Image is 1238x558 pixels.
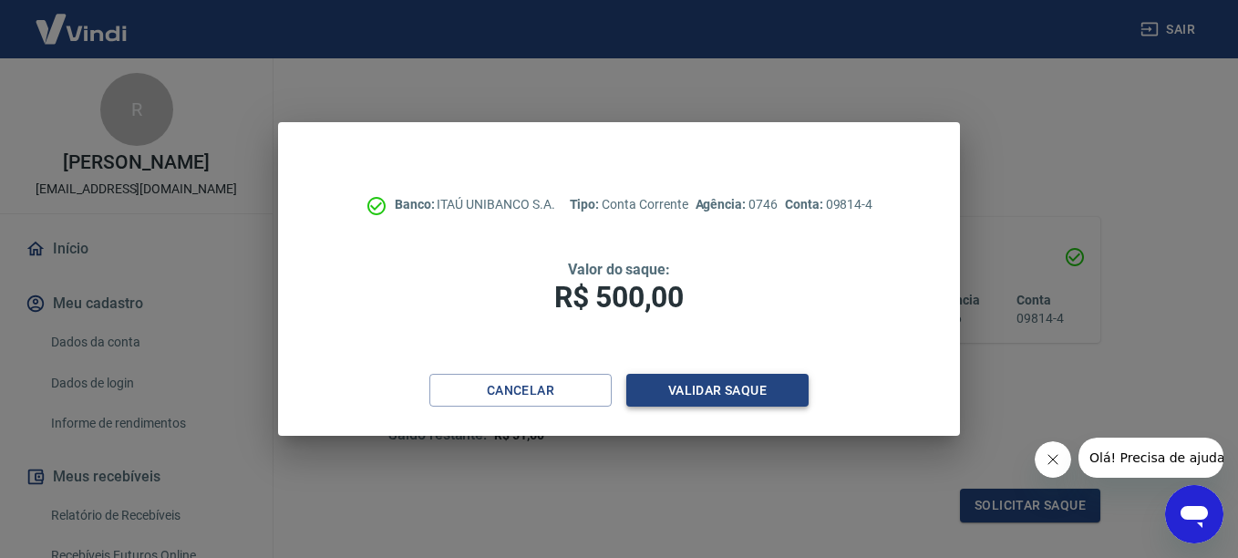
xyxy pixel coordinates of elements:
p: Conta Corrente [570,195,688,214]
button: Validar saque [626,374,809,408]
iframe: Mensagem da empresa [1078,438,1223,478]
p: ITAÚ UNIBANCO S.A. [395,195,555,214]
iframe: Botão para abrir a janela de mensagens [1165,485,1223,543]
span: Agência: [696,197,749,212]
span: Valor do saque: [568,261,670,278]
button: Cancelar [429,374,612,408]
span: Olá! Precisa de ajuda? [11,13,153,27]
span: Conta: [785,197,826,212]
p: 0746 [696,195,778,214]
p: 09814-4 [785,195,872,214]
span: Tipo: [570,197,603,212]
iframe: Fechar mensagem [1035,441,1071,478]
span: R$ 500,00 [554,280,684,315]
span: Banco: [395,197,438,212]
